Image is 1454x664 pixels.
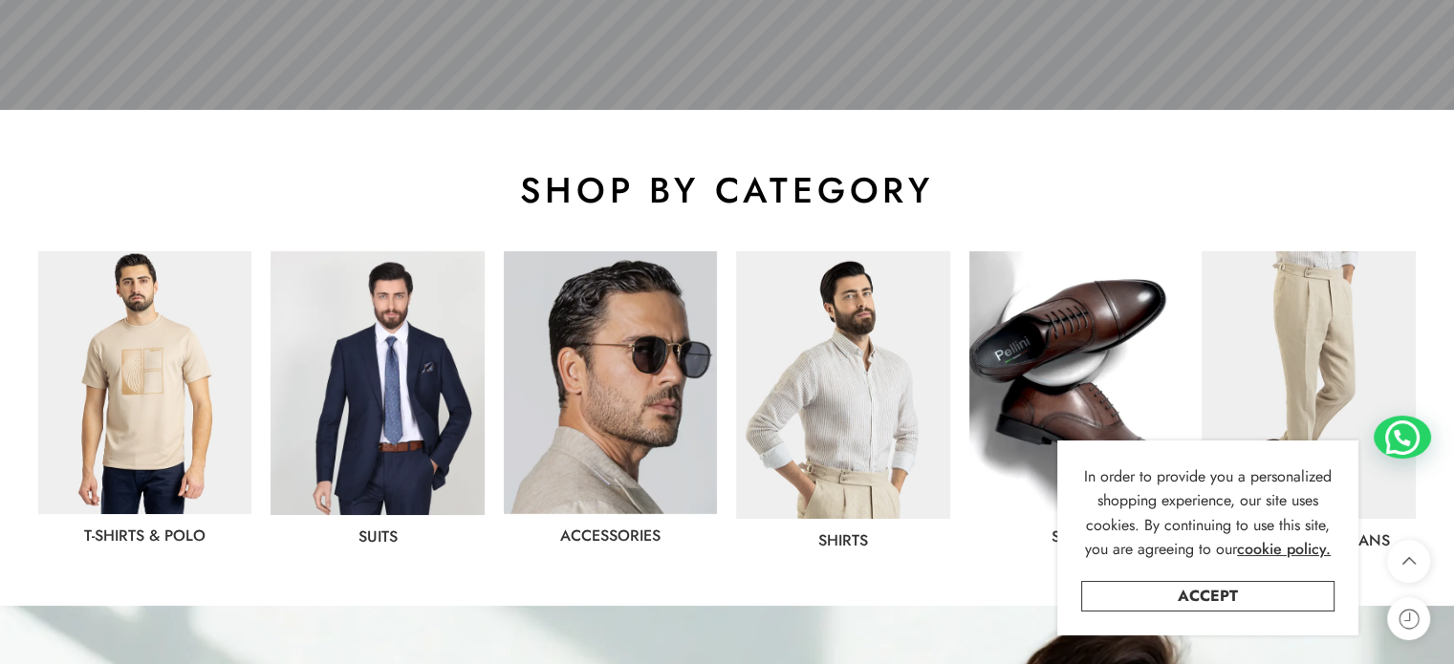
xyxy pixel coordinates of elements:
h2: shop by category [38,167,1416,213]
a: T-Shirts & Polo [84,525,206,546]
a: shoes [1052,525,1101,547]
a: Accessories [560,525,661,546]
span: In order to provide you a personalized shopping experience, our site uses cookies. By continuing ... [1084,465,1332,561]
a: Accept [1081,581,1335,611]
a: Suits [358,525,398,547]
a: Shirts [818,529,868,551]
a: cookie policy. [1237,537,1331,562]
